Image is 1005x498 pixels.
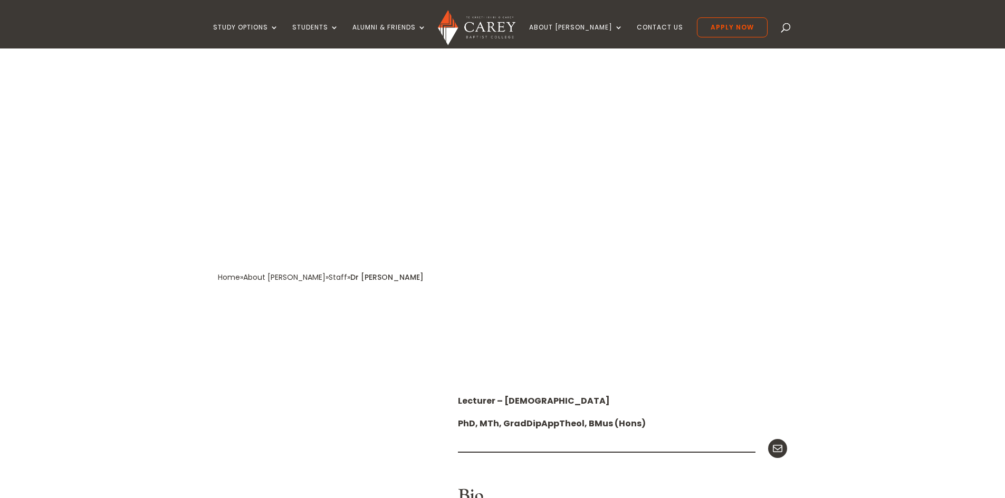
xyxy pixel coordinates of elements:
div: » » » [218,270,350,285]
img: Carey Baptist College [438,10,515,45]
a: Staff [329,272,347,282]
a: Alumni & Friends [352,24,426,48]
a: About [PERSON_NAME] [529,24,623,48]
a: Students [292,24,339,48]
a: Study Options [213,24,279,48]
strong: Lecturer – [DEMOGRAPHIC_DATA] [458,395,610,407]
a: About [PERSON_NAME] [243,272,326,282]
div: Dr [PERSON_NAME] [350,270,424,285]
strong: PhD, MTh, GradDipAppTheol, BMus (Hons) [458,417,646,429]
a: Home [218,272,240,282]
a: Contact Us [637,24,683,48]
a: Apply Now [697,17,768,37]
